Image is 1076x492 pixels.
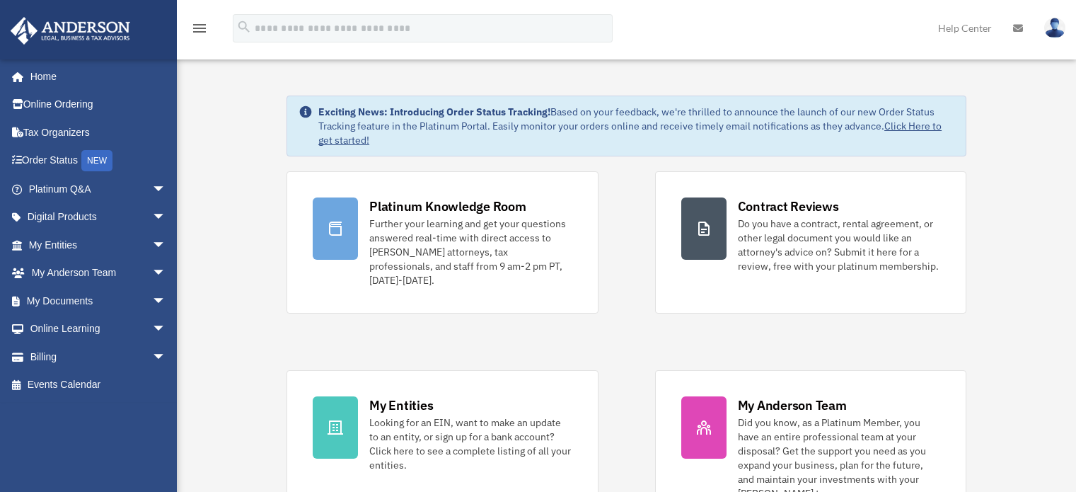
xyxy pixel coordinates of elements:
a: Events Calendar [10,371,187,399]
div: Do you have a contract, rental agreement, or other legal document you would like an attorney's ad... [738,217,940,273]
a: menu [191,25,208,37]
div: Platinum Knowledge Room [369,198,526,215]
div: Based on your feedback, we're thrilled to announce the launch of our new Order Status Tracking fe... [318,105,954,147]
strong: Exciting News: Introducing Order Status Tracking! [318,105,550,118]
span: arrow_drop_down [152,287,180,316]
div: My Entities [369,396,433,414]
a: Click Here to get started! [318,120,942,147]
div: NEW [81,150,112,171]
img: Anderson Advisors Platinum Portal [6,17,134,45]
a: Home [10,62,180,91]
a: Online Learningarrow_drop_down [10,315,187,343]
div: Looking for an EIN, want to make an update to an entity, or sign up for a bank account? Click her... [369,416,572,472]
span: arrow_drop_down [152,315,180,344]
a: Order StatusNEW [10,147,187,176]
a: Digital Productsarrow_drop_down [10,203,187,231]
span: arrow_drop_down [152,259,180,288]
a: Platinum Knowledge Room Further your learning and get your questions answered real-time with dire... [287,171,598,314]
div: Further your learning and get your questions answered real-time with direct access to [PERSON_NAM... [369,217,572,287]
img: User Pic [1044,18,1065,38]
a: Online Ordering [10,91,187,119]
div: My Anderson Team [738,396,847,414]
div: Contract Reviews [738,198,839,215]
span: arrow_drop_down [152,175,180,204]
span: arrow_drop_down [152,231,180,260]
a: Billingarrow_drop_down [10,343,187,371]
a: My Documentsarrow_drop_down [10,287,187,315]
a: My Entitiesarrow_drop_down [10,231,187,259]
i: menu [191,20,208,37]
a: My Anderson Teamarrow_drop_down [10,259,187,287]
span: arrow_drop_down [152,203,180,232]
a: Tax Organizers [10,118,187,147]
span: arrow_drop_down [152,343,180,372]
a: Contract Reviews Do you have a contract, rental agreement, or other legal document you would like... [655,171,966,314]
a: Platinum Q&Aarrow_drop_down [10,175,187,203]
i: search [236,19,252,35]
